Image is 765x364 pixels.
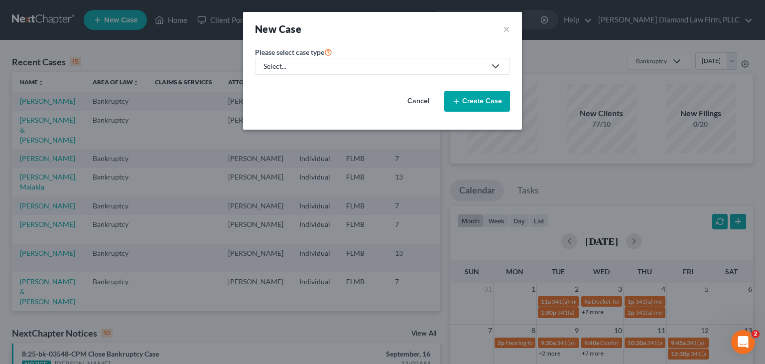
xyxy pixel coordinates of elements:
span: 2 [752,330,760,338]
button: × [503,22,510,36]
span: Please select case type [255,48,324,56]
button: Create Case [444,91,510,112]
div: Select... [263,61,486,71]
iframe: Intercom live chat [731,330,755,354]
button: Cancel [396,91,440,111]
strong: New Case [255,23,301,35]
